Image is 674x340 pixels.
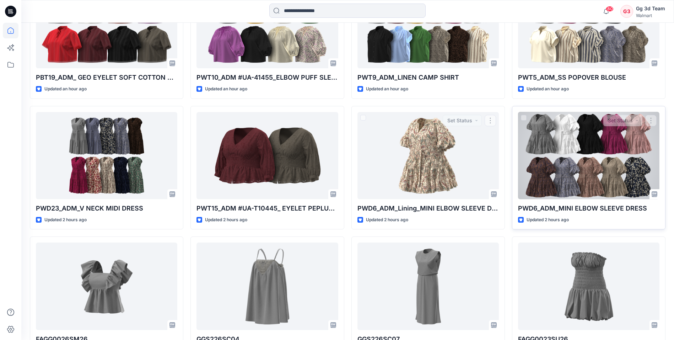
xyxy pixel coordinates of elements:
[196,112,338,199] a: PWT15_ADM #UA-T10445_ EYELET PEPLUM TOP
[518,73,659,83] p: PWT5_ADM_SS POPOVER BLOUSE
[518,243,659,330] a: FAGG0023SU26
[366,216,408,224] p: Updated 2 hours ago
[518,203,659,213] p: PWD6_ADM_MINI ELBOW SLEEVE DRESS
[205,216,247,224] p: Updated 2 hours ago
[196,203,338,213] p: PWT15_ADM #UA-T10445_ EYELET PEPLUM TOP
[518,112,659,199] a: PWD6_ADM_MINI ELBOW SLEEVE DRESS
[196,243,338,330] a: GGS226SC04
[36,243,177,330] a: FAGG0026SM26
[357,203,499,213] p: PWD6_ADM_Lining_MINI ELBOW SLEEVE DRESS
[606,6,614,12] span: 80
[357,73,499,83] p: PWT9_ADM_LINEN CAMP SHIRT
[357,243,499,330] a: GGS226SC07
[44,85,87,93] p: Updated an hour ago
[36,73,177,83] p: PBT19_ADM_ GEO EYELET SOFT COTTON POPLIN TOP
[36,203,177,213] p: PWD23_ADM_V NECK MIDI DRESS
[636,4,665,13] div: Gg 3d Team
[366,85,408,93] p: Updated an hour ago
[636,13,665,18] div: Walmart
[44,216,87,224] p: Updated 2 hours ago
[196,73,338,83] p: PWT10_ADM #UA-41455_ELBOW PUFF SLEEVE BLOUSE
[205,85,247,93] p: Updated an hour ago
[527,216,569,224] p: Updated 2 hours ago
[620,5,633,18] div: G3
[357,112,499,199] a: PWD6_ADM_Lining_MINI ELBOW SLEEVE DRESS
[36,112,177,199] a: PWD23_ADM_V NECK MIDI DRESS
[527,85,569,93] p: Updated an hour ago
